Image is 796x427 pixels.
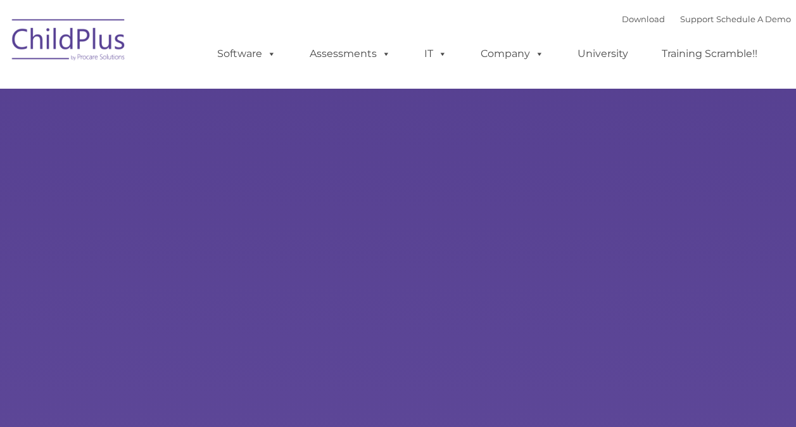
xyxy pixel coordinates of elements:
a: Training Scramble!! [649,41,770,67]
a: Company [468,41,557,67]
a: University [565,41,641,67]
a: Download [622,14,665,24]
a: Software [205,41,289,67]
font: | [622,14,791,24]
a: Support [680,14,714,24]
img: ChildPlus by Procare Solutions [6,10,132,73]
a: IT [412,41,460,67]
a: Assessments [297,41,403,67]
a: Schedule A Demo [716,14,791,24]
